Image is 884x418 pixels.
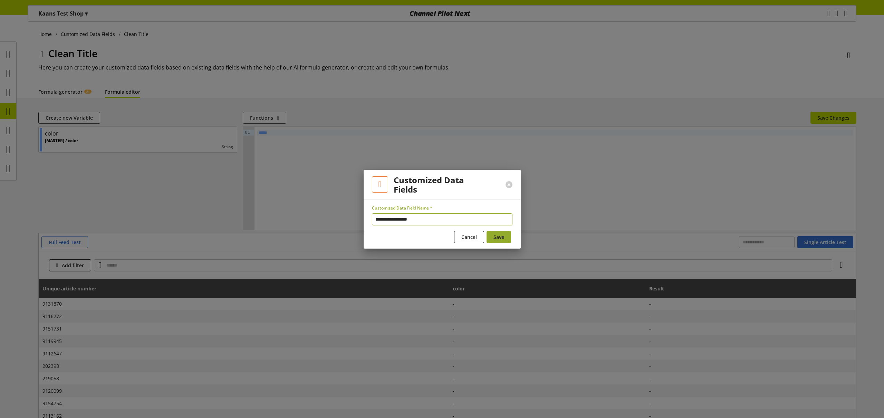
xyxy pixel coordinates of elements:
span: Customized Data Field Name * [372,205,432,211]
span: Save [493,233,504,241]
span: Cancel [461,233,477,241]
h2: Customized Data Fields [394,175,489,194]
button: Cancel [454,231,484,243]
button: Save [487,231,511,243]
